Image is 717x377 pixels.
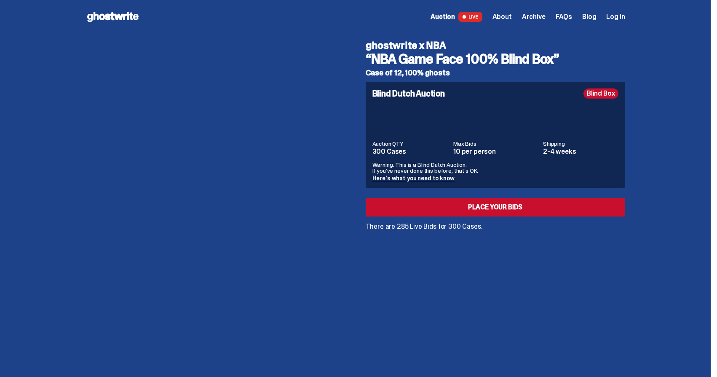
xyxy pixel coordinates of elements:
dt: Shipping [543,141,618,147]
dd: 10 per person [453,148,538,155]
a: Place your Bids [366,198,625,217]
span: Auction [431,13,455,20]
p: Warning: This is a Blind Dutch Auction. If you’ve never done this before, that’s OK. [372,162,618,174]
h3: “NBA Game Face 100% Blind Box” [366,52,625,66]
a: Auction LIVE [431,12,482,22]
dt: Auction QTY [372,141,449,147]
h5: Case of 12, 100% ghosts [366,69,625,77]
dd: 2-4 weeks [543,148,618,155]
div: Blind Box [583,88,618,99]
a: Archive [522,13,546,20]
dd: 300 Cases [372,148,449,155]
a: Here's what you need to know [372,174,455,182]
a: FAQs [556,13,572,20]
h4: ghostwrite x NBA [366,40,625,51]
a: Blog [582,13,596,20]
span: LIVE [458,12,482,22]
dt: Max Bids [453,141,538,147]
a: Log in [606,13,625,20]
p: There are 285 Live Bids for 300 Cases. [366,223,625,230]
a: About [492,13,512,20]
h4: Blind Dutch Auction [372,89,445,98]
